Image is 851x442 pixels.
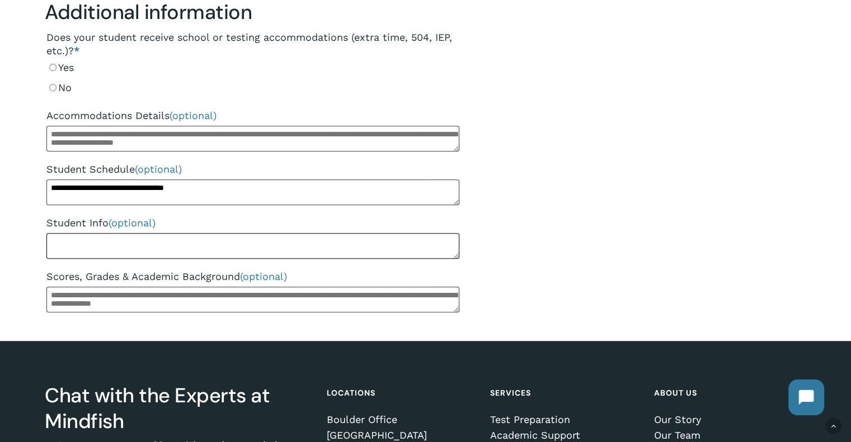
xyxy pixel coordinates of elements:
[135,163,182,175] span: (optional)
[49,64,57,71] input: Yes
[240,270,287,282] span: (optional)
[654,383,802,403] h4: About Us
[327,383,475,403] h4: Locations
[654,414,802,425] a: Our Story
[46,31,459,58] legend: Does your student receive school or testing accommodations (extra time, 504, IEP, etc.)?
[777,368,835,426] iframe: Chatbot
[109,217,156,229] span: (optional)
[327,414,475,425] a: Boulder Office
[170,110,217,121] span: (optional)
[327,430,475,441] a: [GEOGRAPHIC_DATA]
[46,267,459,287] label: Scores, Grades & Academic Background
[74,45,79,56] abbr: required
[49,84,57,91] input: No
[490,414,638,425] a: Test Preparation
[490,430,638,441] a: Academic Support
[46,159,459,179] label: Student Schedule
[46,78,459,98] label: No
[45,383,311,434] h3: Chat with the Experts at Mindfish
[46,58,459,78] label: Yes
[654,430,802,441] a: Our Team
[46,106,459,126] label: Accommodations Details
[46,213,459,233] label: Student Info
[490,383,638,403] h4: Services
